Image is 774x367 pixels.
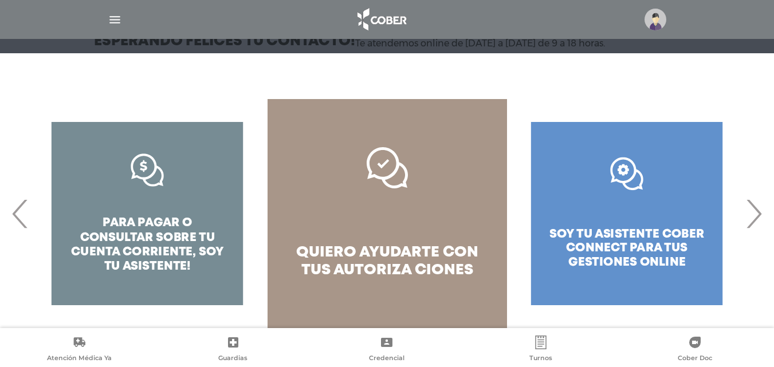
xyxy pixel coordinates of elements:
[618,336,772,365] a: Cober Doc
[218,354,247,364] span: Guardias
[9,183,32,244] span: Previous
[2,336,156,365] a: Atención Médica Ya
[529,354,552,364] span: Turnos
[678,354,712,364] span: Cober Doc
[310,336,464,365] a: Credencial
[47,354,112,364] span: Atención Médica Ya
[742,183,765,244] span: Next
[296,246,478,277] span: quiero ayudarte con tus
[369,354,404,364] span: Credencial
[645,9,666,30] img: profile-placeholder.svg
[464,336,618,365] a: Turnos
[156,336,311,365] a: Guardias
[94,34,355,49] h3: Esperando felices tu contacto!
[355,38,605,49] p: Te atendemos online de [DATE] a [DATE] de 9 a 18 horas.
[333,263,473,277] span: autoriza ciones
[268,99,507,328] a: quiero ayudarte con tus autoriza ciones
[108,13,122,27] img: Cober_menu-lines-white.svg
[351,6,411,33] img: logo_cober_home-white.png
